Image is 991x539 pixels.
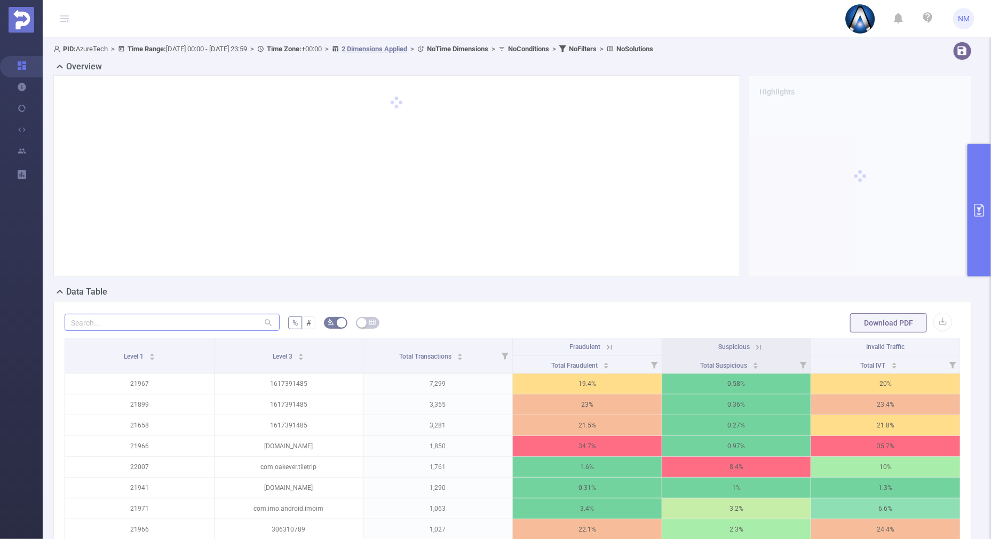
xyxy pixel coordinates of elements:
[513,478,662,498] p: 0.31%
[513,457,662,477] p: 1.6%
[569,45,597,53] b: No Filters
[215,394,363,415] p: 1617391485
[796,356,811,373] i: Filter menu
[63,45,76,53] b: PID:
[662,498,811,519] p: 3.2%
[513,498,662,519] p: 3.4%
[662,478,811,498] p: 1%
[701,362,749,369] span: Total Suspicious
[273,353,295,360] span: Level 3
[292,319,298,327] span: %
[363,498,512,519] p: 1,063
[65,457,214,477] p: 22007
[128,45,166,53] b: Time Range:
[811,457,960,477] p: 10%
[363,394,512,415] p: 3,355
[662,415,811,435] p: 0.27%
[363,436,512,456] p: 1,850
[215,457,363,477] p: com.oakever.tiletrip
[65,478,214,498] p: 21941
[215,478,363,498] p: [DOMAIN_NAME]
[753,364,759,368] i: icon: caret-down
[549,45,559,53] span: >
[457,356,463,359] i: icon: caret-down
[497,338,512,373] i: Filter menu
[298,352,304,358] div: Sort
[753,361,759,364] i: icon: caret-up
[66,286,107,298] h2: Data Table
[551,362,599,369] span: Total Fraudulent
[247,45,257,53] span: >
[399,353,453,360] span: Total Transactions
[65,498,214,519] p: 21971
[811,478,960,498] p: 1.3%
[811,374,960,394] p: 20%
[850,313,927,332] button: Download PDF
[66,60,102,73] h2: Overview
[891,361,897,364] i: icon: caret-up
[811,394,960,415] p: 23.4%
[662,457,811,477] p: 8.4%
[369,319,376,326] i: icon: table
[53,45,653,53] span: AzureTech [DATE] 00:00 - [DATE] 23:59 +00:00
[811,436,960,456] p: 35.7%
[958,8,970,29] span: NM
[363,457,512,477] p: 1,761
[811,498,960,519] p: 6.6%
[124,353,145,360] span: Level 1
[298,356,304,359] i: icon: caret-down
[149,352,155,355] i: icon: caret-up
[647,356,662,373] i: Filter menu
[108,45,118,53] span: >
[513,436,662,456] p: 34.7%
[662,436,811,456] p: 0.97%
[53,45,63,52] i: icon: user
[604,364,609,368] i: icon: caret-down
[945,356,960,373] i: Filter menu
[662,394,811,415] p: 0.36%
[149,356,155,359] i: icon: caret-down
[149,352,155,358] div: Sort
[513,394,662,415] p: 23%
[718,343,750,351] span: Suspicious
[891,364,897,368] i: icon: caret-down
[298,352,304,355] i: icon: caret-up
[363,478,512,498] p: 1,290
[306,319,311,327] span: #
[508,45,549,53] b: No Conditions
[65,436,214,456] p: 21966
[569,343,600,351] span: Fraudulent
[662,374,811,394] p: 0.58%
[328,319,334,326] i: icon: bg-colors
[811,415,960,435] p: 21.8%
[604,361,609,364] i: icon: caret-up
[891,361,898,367] div: Sort
[861,362,887,369] span: Total IVT
[65,394,214,415] p: 21899
[752,361,759,367] div: Sort
[65,415,214,435] p: 21658
[215,415,363,435] p: 1617391485
[603,361,609,367] div: Sort
[427,45,488,53] b: No Time Dimensions
[597,45,607,53] span: >
[867,343,905,351] span: Invalid Traffic
[363,374,512,394] p: 7,299
[267,45,302,53] b: Time Zone:
[513,415,662,435] p: 21.5%
[488,45,498,53] span: >
[513,374,662,394] p: 19.4%
[457,352,463,358] div: Sort
[215,374,363,394] p: 1617391485
[215,436,363,456] p: [DOMAIN_NAME]
[407,45,417,53] span: >
[322,45,332,53] span: >
[65,314,280,331] input: Search...
[9,7,34,33] img: Protected Media
[363,415,512,435] p: 3,281
[342,45,407,53] u: 2 Dimensions Applied
[616,45,653,53] b: No Solutions
[215,498,363,519] p: com.imo.android.imoim
[65,374,214,394] p: 21967
[457,352,463,355] i: icon: caret-up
